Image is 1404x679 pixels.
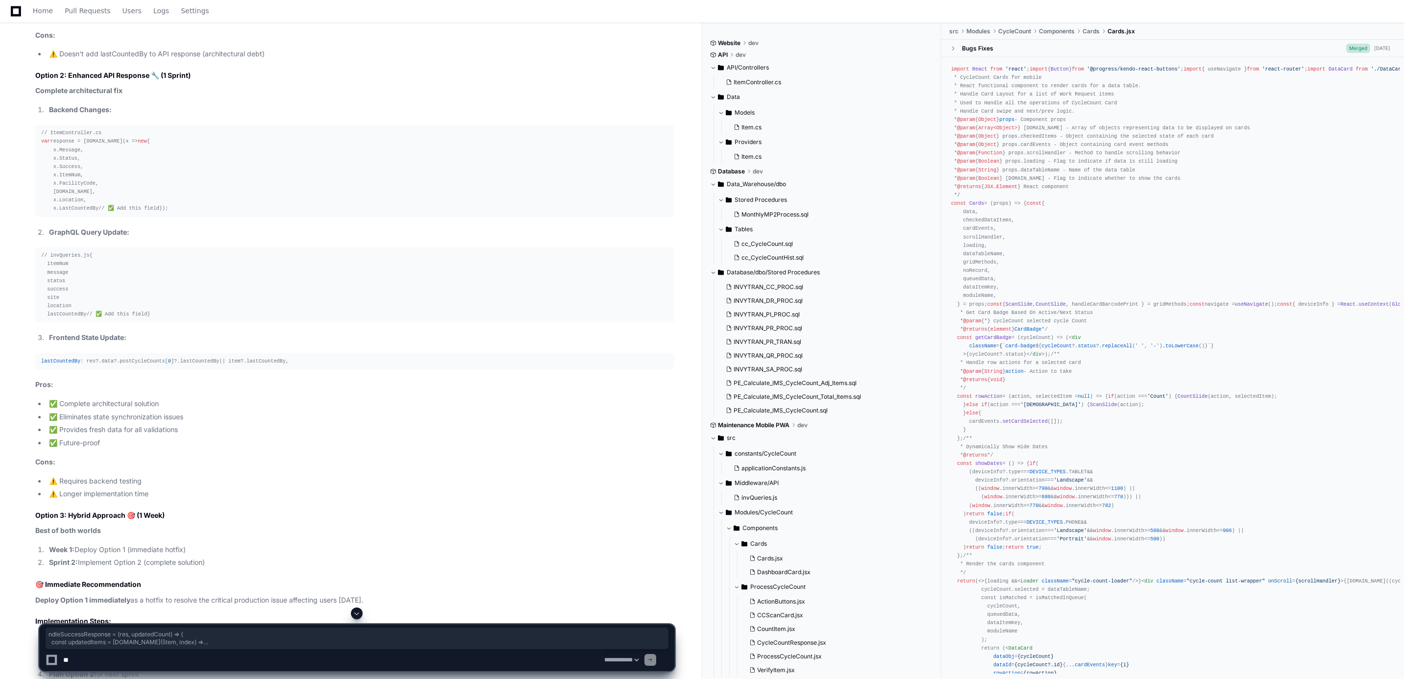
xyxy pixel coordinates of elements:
span: @returns [963,377,987,383]
span: Logs [153,8,169,14]
span: onScroll [1268,578,1292,584]
span: /** * Render the cards component */ [951,553,1045,575]
span: API [718,51,728,59]
span: props [993,200,1009,206]
span: innerWidth [1114,536,1144,542]
span: window [972,503,990,509]
strong: Deploy Option 1 immediately [35,596,130,604]
span: // ✅ Add this field [86,311,147,317]
span: false [987,544,1003,550]
span: "cycle-count list-wrapper" [1186,578,1265,584]
span: ScanSlide [1006,301,1033,307]
strong: GraphQL Query Update: [49,228,129,236]
span: </ > [1027,351,1045,357]
span: window [1057,494,1075,500]
span: lastCountedBy [246,358,286,364]
button: Cards [734,536,934,552]
span: src [949,27,959,35]
span: 'Portrait' [1057,536,1087,542]
span: import [951,66,969,72]
li: ✅ Eliminates state synchronization issues [46,412,674,423]
span: getCardBadge [975,335,1011,340]
span: constants/CycleCount [735,450,796,458]
span: DEVICE_TYPES [1027,519,1063,525]
button: Middleware/API [718,475,934,491]
span: ActionButtons.jsx [757,598,805,606]
button: applicationConstants.js [730,461,928,475]
li: ✅ Complete architectural solution [46,398,674,410]
span: setCardSelected [1002,418,1047,424]
span: className [1042,578,1069,584]
span: @returns [957,184,981,190]
span: 1100 [1111,485,1123,491]
span: innerWidth [1186,528,1217,533]
span: Cards.jsx [757,555,783,562]
button: constants/CycleCount [718,446,934,461]
span: src [727,434,736,442]
span: false [987,511,1003,517]
button: INVYTRAN_DR_PROC.sql [722,294,928,308]
button: Item.cs [730,121,928,134]
span: invQueries.js [741,494,777,502]
span: orientation [1011,477,1045,483]
svg: Directory [726,507,732,518]
span: dev [736,51,746,59]
strong: Best of both worlds [35,526,101,534]
span: dev [748,39,759,47]
span: Components [1039,27,1075,35]
span: 500 [1150,536,1159,542]
span: TABLET [1069,469,1087,475]
span: Object [978,117,996,122]
button: cc_CycleCount.sql [730,237,928,251]
span: INVYTRAN_QR_PROC.sql [734,352,803,360]
span: Cards [750,540,767,548]
span: PE_Calculate_IMS_CycleCount_Total_Items.sql [734,393,861,401]
span: Cards [969,200,985,206]
span: if [1006,511,1011,517]
span: dev [797,421,808,429]
button: MonthlyMP2Process.sql [730,208,928,221]
span: true [1027,544,1039,550]
span: className [969,343,996,349]
button: ProcessCycleCount [734,579,934,595]
span: Components [742,524,778,532]
button: Models [718,105,934,121]
span: Merged [1346,44,1370,53]
span: JSX.Element [984,184,1017,190]
button: INVYTRAN_SA_PROC.sql [722,363,928,376]
span: React [1340,301,1355,307]
span: lastCountedBy [180,358,219,364]
span: Users [123,8,142,14]
span: window [1093,528,1111,533]
span: import [1307,66,1326,72]
div: [DATE] [1374,45,1390,52]
span: Website [718,39,740,47]
span: INVYTRAN_DR_PROC.sql [734,297,803,305]
span: useNavigate [1235,301,1268,307]
button: invQueries.js [730,491,928,505]
span: - [1154,343,1157,349]
span: INVYTRAN_PR_TRAN.sql [734,338,801,346]
span: from [990,66,1003,72]
button: Modules/CycleCount [718,505,934,520]
span: return [966,511,984,517]
button: INVYTRAN_PI_PROC.sql [722,308,928,321]
svg: Directory [734,522,739,534]
span: "cycle-count-loader" [1072,578,1132,584]
li: Deploy Option 1 (immediate hotfix) [46,544,674,556]
span: dev [753,168,763,175]
span: const [957,335,972,340]
span: null [1078,393,1090,399]
span: new [138,138,147,144]
span: CardBadge [1014,326,1041,332]
span: Data [727,93,740,101]
span: window [984,494,1002,500]
span: Modules [966,27,990,35]
span: Providers [735,138,762,146]
span: {scrollHandler} [1295,578,1340,584]
span: @param [957,117,975,122]
span: orientation [1014,536,1048,542]
span: Cards.jsx [1108,27,1135,35]
strong: Cons: [35,458,55,466]
button: ItemController.cs [722,75,928,89]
